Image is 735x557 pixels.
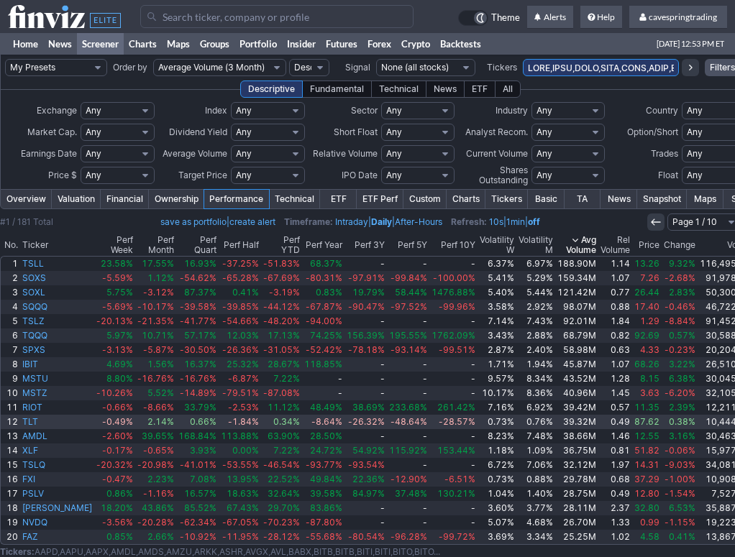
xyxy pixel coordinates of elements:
[263,258,300,269] span: -51.83%
[102,344,133,355] span: -3.13%
[94,300,135,314] a: -5.69%
[176,285,219,300] a: 87.37%
[180,373,216,384] span: -16.76%
[665,272,695,283] span: -2.68%
[662,357,698,372] a: 3.22%
[135,372,176,386] a: -16.76%
[1,300,20,314] a: 4
[261,328,302,343] a: 17.13%
[302,314,344,328] a: -94.00%
[310,258,342,269] span: 68.37%
[234,33,282,55] a: Portfolio
[344,372,387,386] a: -
[432,287,475,298] span: 1476.88%
[665,344,695,355] span: -0.23%
[1,372,20,386] a: 9
[137,301,174,312] span: -10.17%
[555,314,598,328] a: 92.01M
[478,300,516,314] a: 3.58%
[598,314,632,328] a: 1.84
[662,271,698,285] a: -2.68%
[261,357,302,372] a: 28.67%
[632,328,662,343] a: 92.69
[102,272,133,283] span: -5.59%
[263,344,300,355] span: -31.05%
[640,272,659,283] span: 7.26
[555,343,598,357] a: 58.98M
[335,216,368,227] a: Intraday
[321,33,362,55] a: Futures
[302,80,372,98] div: Fundamental
[344,314,387,328] a: -
[478,314,516,328] a: 7.14%
[347,330,385,341] span: 156.39%
[669,373,695,384] span: 6.38%
[555,285,598,300] a: 121.42M
[640,316,659,326] span: 1.29
[516,271,555,285] a: 5.29%
[304,359,342,369] span: 118.85%
[344,343,387,357] a: -78.18%
[491,10,520,26] span: Theme
[227,330,259,341] span: 12.03%
[629,6,727,29] a: cavespringtrading
[106,330,133,341] span: 5.97%
[478,257,516,271] a: 6.37%
[495,80,521,98] div: All
[306,316,342,326] span: -94.00%
[632,285,662,300] a: 26.44
[302,257,344,271] a: 68.37%
[632,357,662,372] a: 68.26
[429,285,478,300] a: 1476.88%
[228,373,259,384] span: -6.87%
[20,343,94,357] a: SPXS
[662,285,698,300] a: 2.83%
[435,33,486,55] a: Backtests
[478,372,516,386] a: 9.57%
[555,257,598,271] a: 188.90M
[555,357,598,372] a: 45.87M
[527,6,573,29] a: Alerts
[176,300,219,314] a: -39.58%
[1,285,20,300] a: 3
[268,330,300,341] span: 17.13%
[391,301,427,312] span: -97.52%
[598,357,632,372] a: 1.07
[632,257,662,271] a: 13.26
[395,216,442,227] a: After-Hours
[306,344,342,355] span: -52.42%
[396,33,435,55] a: Crypto
[632,372,662,386] a: 8.15
[516,314,555,328] a: 7.43%
[632,314,662,328] a: 1.29
[478,328,516,343] a: 3.43%
[516,285,555,300] a: 5.44%
[344,328,387,343] a: 156.39%
[269,287,300,298] span: -3.19%
[143,287,174,298] span: -3.12%
[640,373,659,384] span: 8.15
[1,314,20,328] a: 5
[106,359,133,369] span: 4.69%
[219,328,261,343] a: 12.03%
[302,372,344,386] a: -
[344,357,387,372] a: -
[565,190,601,208] a: TA
[142,258,174,269] span: 17.55%
[94,372,135,386] a: 8.80%
[124,33,162,55] a: Charts
[176,314,219,328] a: -41.77%
[429,271,478,285] a: -100.00%
[387,285,429,300] a: 58.44%
[94,285,135,300] a: 5.75%
[261,372,302,386] a: 7.22%
[219,357,261,372] a: 25.32%
[135,328,176,343] a: 10.71%
[94,314,135,328] a: -20.13%
[439,344,475,355] span: -99.51%
[429,300,478,314] a: -99.96%
[135,285,176,300] a: -3.12%
[222,272,259,283] span: -65.28%
[429,343,478,357] a: -99.51%
[147,272,174,283] span: 1.12%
